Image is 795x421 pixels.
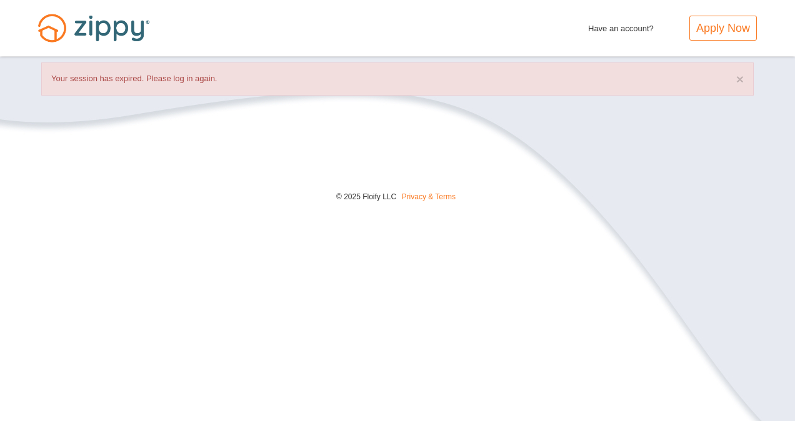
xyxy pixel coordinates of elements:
a: Privacy & Terms [402,192,456,201]
a: Apply Now [689,16,757,41]
span: © 2025 Floify LLC [336,192,396,201]
span: Have an account? [588,16,654,36]
div: Your session has expired. Please log in again. [41,62,754,96]
button: × [736,72,744,86]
